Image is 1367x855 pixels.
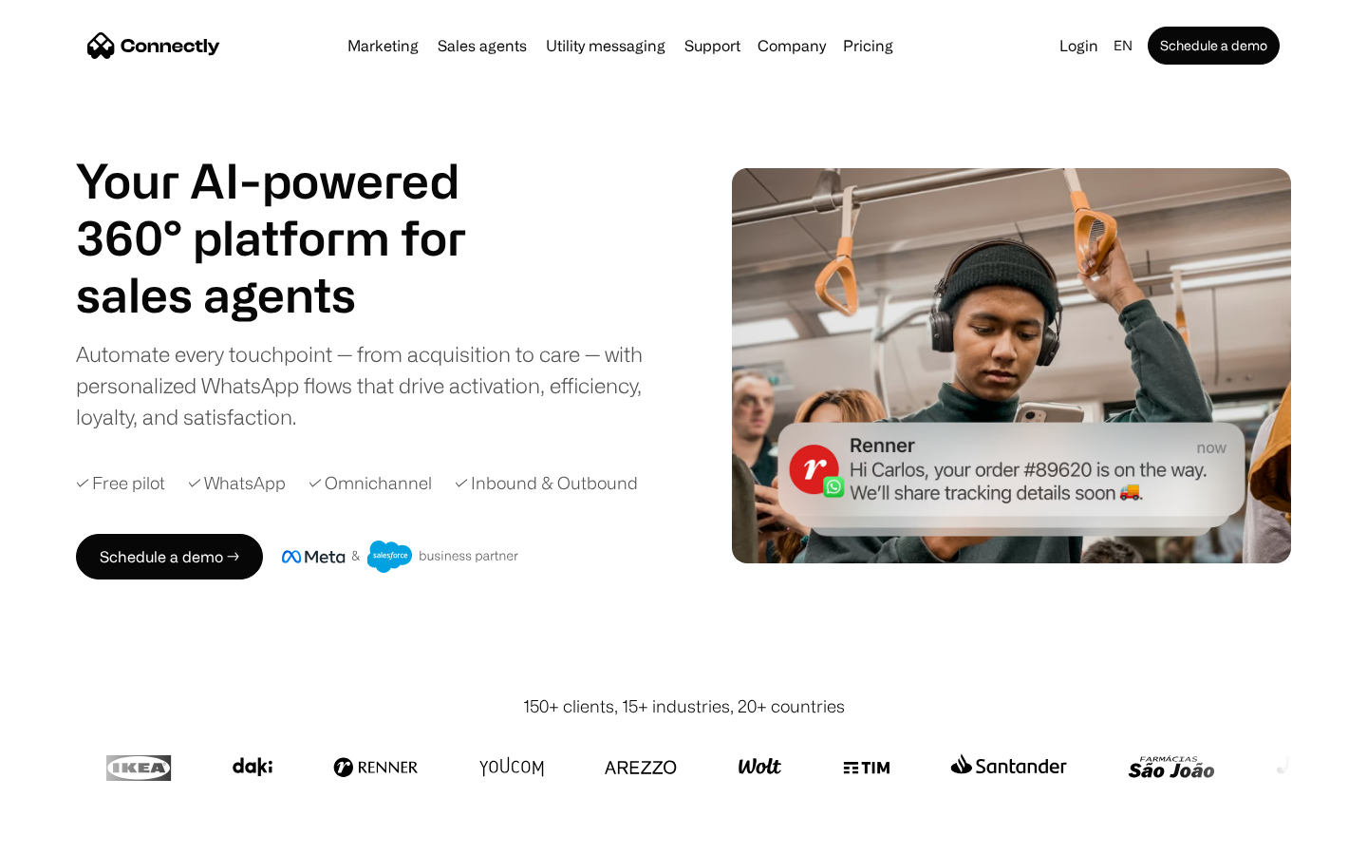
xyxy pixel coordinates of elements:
[76,470,165,496] div: ✓ Free pilot
[1148,27,1280,65] a: Schedule a demo
[309,470,432,496] div: ✓ Omnichannel
[188,470,286,496] div: ✓ WhatsApp
[677,38,748,53] a: Support
[1052,32,1106,59] a: Login
[430,38,534,53] a: Sales agents
[282,541,519,573] img: Meta and Salesforce business partner badge.
[76,152,513,266] h1: Your AI-powered 360° platform for
[1114,32,1133,59] div: en
[340,38,426,53] a: Marketing
[19,820,114,848] aside: Language selected: English
[758,32,826,59] div: Company
[523,693,845,719] div: 150+ clients, 15+ industries, 20+ countries
[38,822,114,848] ul: Language list
[76,338,674,432] div: Automate every touchpoint — from acquisition to care — with personalized WhatsApp flows that driv...
[76,266,513,323] h1: sales agents
[455,470,638,496] div: ✓ Inbound & Outbound
[538,38,673,53] a: Utility messaging
[835,38,901,53] a: Pricing
[76,534,263,579] a: Schedule a demo →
